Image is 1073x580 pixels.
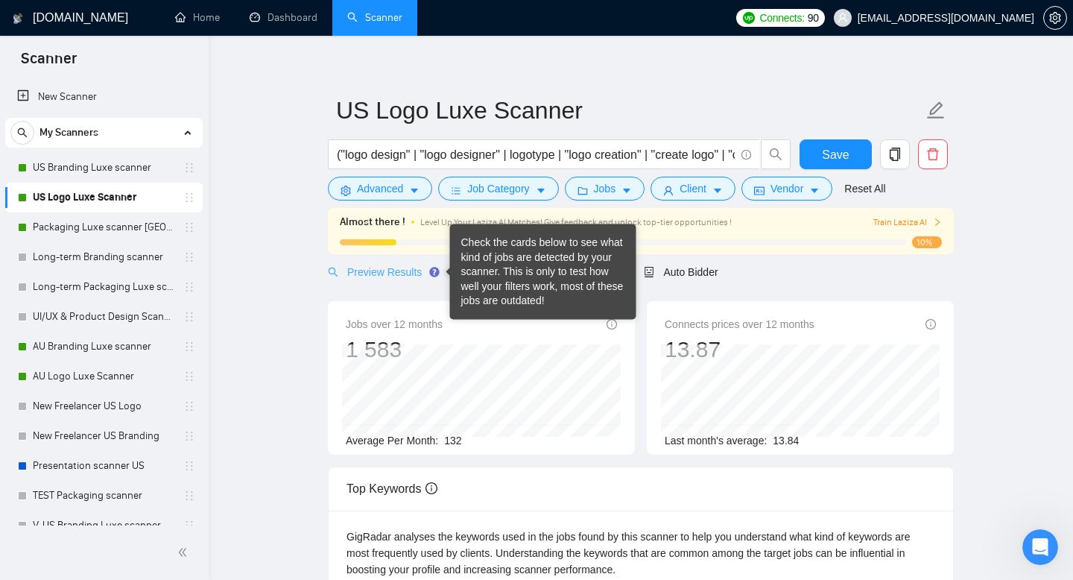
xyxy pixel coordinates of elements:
button: search [10,121,34,145]
span: Job Category [467,180,529,197]
a: AU Branding Luxe scanner [33,332,174,362]
span: Advanced [357,180,403,197]
span: info-circle [741,150,751,160]
a: Reset All [844,180,885,197]
span: holder [183,251,195,263]
button: copy [880,139,910,169]
div: Profile image for MariiaMariiaиз [DOMAIN_NAME]Hey[EMAIL_ADDRESS][DOMAIN_NAME],Looks likeyour Upwo... [12,58,286,194]
span: 132 [444,435,461,447]
span: holder [183,311,195,323]
span: caret-down [621,185,632,196]
span: holder [183,520,195,532]
span: right [933,218,942,227]
iframe: Intercom live chat [1022,529,1058,565]
span: 10% [912,236,942,248]
button: Отправить сообщение… [256,447,279,470]
a: UI/UX & Product Design Scanner [33,302,174,332]
span: holder [183,162,195,174]
a: New Scanner [17,82,191,112]
a: dashboardDashboard [250,11,317,24]
span: Preview Results [328,266,435,278]
button: delete [918,139,948,169]
b: your Upwork agency [82,136,203,148]
a: New Freelancer US Logo [33,391,174,421]
a: Packaging Luxe scanner [GEOGRAPHIC_DATA] [33,212,174,242]
button: search [761,139,791,169]
p: Был в сети 5 ч назад [72,19,179,34]
span: double-left [177,545,192,560]
span: holder [183,341,195,353]
span: Scanner [9,48,89,79]
span: caret-down [809,185,820,196]
span: caret-down [409,185,420,196]
button: Train Laziza AI [873,215,942,230]
span: Connects: [759,10,804,26]
span: edit [926,101,946,120]
button: userClientcaret-down [651,177,735,201]
span: holder [183,400,195,412]
span: Auto Bidder [644,266,718,278]
h1: Mariia [72,7,109,19]
span: search [328,267,338,277]
span: info-circle [925,319,936,330]
a: US Branding Luxe scanner [33,153,174,183]
div: 13.87 [665,335,814,364]
textarea: Ваше сообщение... [13,421,285,447]
span: folder [577,185,588,196]
span: delete [919,148,947,161]
span: copy [881,148,909,161]
img: logo [13,7,23,31]
a: TEST Packaging scanner [33,481,174,511]
span: idcard [754,185,765,196]
span: caret-down [712,185,723,196]
span: Last month's average: [665,435,767,447]
span: My Scanners [39,118,98,148]
span: Jobs [594,180,616,197]
a: AU Logo Luxe Scanner [33,362,174,391]
a: homeHome [175,11,220,24]
span: search [11,127,34,138]
span: Vendor [770,180,803,197]
img: Profile image for Mariia [42,8,66,32]
div: Top Keywords [346,467,935,510]
span: Client [680,180,706,197]
span: holder [183,192,195,204]
div: Tooltip anchor [428,265,441,279]
button: go back [10,6,38,34]
img: upwork-logo.png [743,12,755,24]
span: robot [644,267,654,277]
span: holder [183,430,195,442]
button: Добавить вложение [23,453,35,464]
button: folderJobscaret-down [565,177,645,201]
span: holder [183,281,195,293]
span: user [838,13,848,23]
button: setting [1043,6,1067,30]
span: holder [183,490,195,502]
a: US Logo Luxe Scanner [33,183,174,212]
span: 90 [808,10,819,26]
span: holder [183,371,195,382]
span: Level Up Your Laziza AI Matches! Give feedback and unlock top-tier opportunities ! [420,217,732,227]
span: setting [1044,12,1066,24]
img: Profile image for Mariia [31,77,54,101]
span: Jobs over 12 months [346,316,443,332]
span: user [663,185,674,196]
a: Presentation scanner US [33,451,174,481]
button: settingAdvancedcaret-down [328,177,432,201]
a: [EMAIL_ADDRESS][DOMAIN_NAME] [51,113,233,125]
a: Long-term Branding scanner [33,242,174,272]
span: setting [341,185,351,196]
div: Check the cards below to see what kind of jobs are detected by your scanner. This is only to test... [461,236,625,309]
a: V. US Branding Luxe scanner [33,511,174,540]
div: 1 583 [346,335,443,364]
button: idcardVendorcaret-down [741,177,832,201]
button: barsJob Categorycaret-down [438,177,558,201]
button: Главная [233,6,262,34]
span: Almost there ! [340,214,405,230]
span: info-circle [425,482,437,494]
span: search [762,148,790,161]
li: New Scanner [5,82,203,112]
span: Save [822,145,849,164]
span: Connects prices over 12 months [665,316,814,332]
